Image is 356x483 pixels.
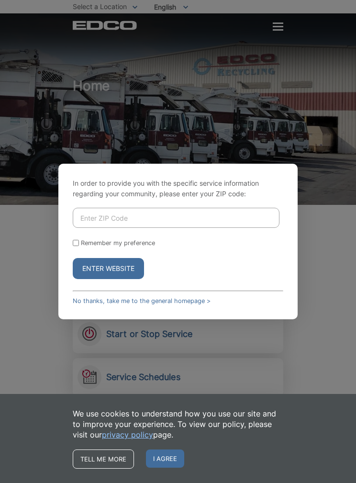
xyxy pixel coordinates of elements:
span: I agree [146,449,184,468]
input: Enter ZIP Code [73,208,279,228]
a: Tell me more [73,449,134,469]
a: No thanks, take me to the general homepage > [73,297,211,304]
p: We use cookies to understand how you use our site and to improve your experience. To view our pol... [73,408,283,440]
a: privacy policy [102,429,153,440]
p: In order to provide you with the specific service information regarding your community, please en... [73,178,283,199]
button: Enter Website [73,258,144,279]
label: Remember my preference [81,239,155,247]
